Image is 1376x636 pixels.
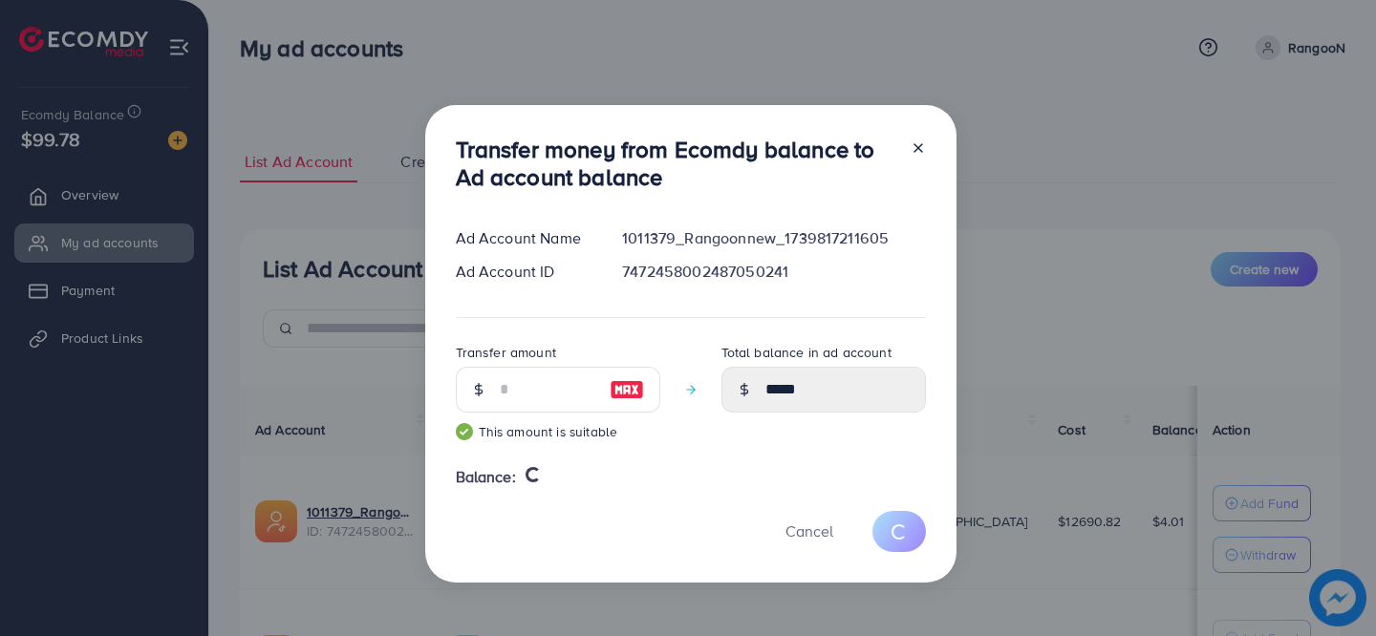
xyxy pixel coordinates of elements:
div: 7472458002487050241 [607,261,940,283]
img: guide [456,423,473,440]
div: Ad Account Name [441,227,608,249]
img: image [610,378,644,401]
label: Transfer amount [456,343,556,362]
span: Cancel [785,520,833,541]
button: Cancel [762,511,857,552]
div: 1011379_Rangoonnew_1739817211605 [607,227,940,249]
span: Balance: [456,466,516,488]
small: This amount is suitable [456,422,660,441]
h3: Transfer money from Ecomdy balance to Ad account balance [456,136,895,191]
div: Ad Account ID [441,261,608,283]
label: Total balance in ad account [721,343,892,362]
